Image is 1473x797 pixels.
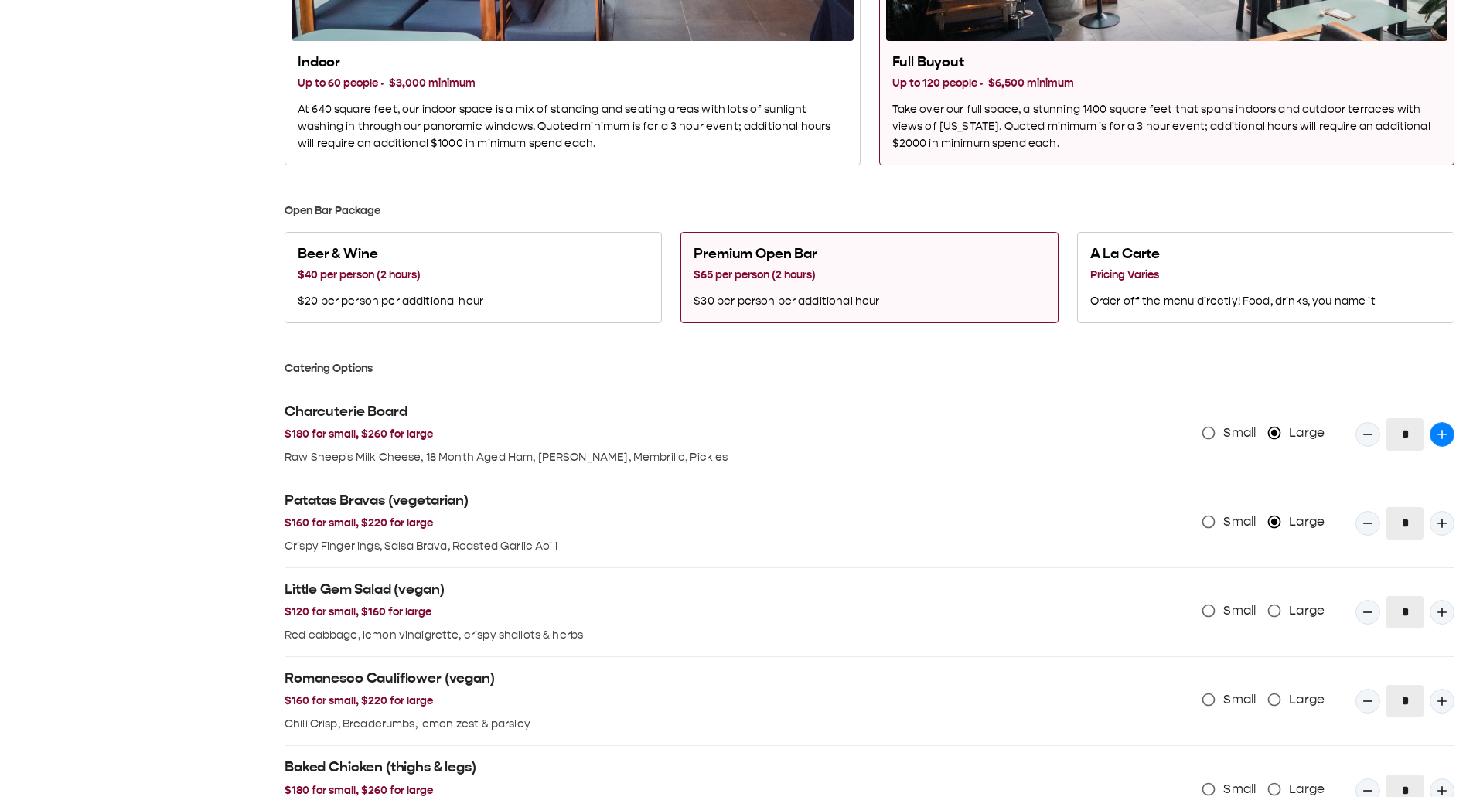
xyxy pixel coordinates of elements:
h3: $160 for small, $220 for large [285,693,1060,710]
span: Small [1223,601,1256,620]
p: Chili Crisp, Breadcrumbs, lemon zest & parsley [285,716,1060,733]
h2: Indoor [298,53,847,72]
p: $20 per person per additional hour [298,293,483,310]
p: Raw Sheep's Milk Cheese, 18 Month Aged Ham, [PERSON_NAME], Membrillo, Pickles [285,449,1060,466]
span: Large [1289,424,1325,442]
h3: $65 per person (2 hours) [694,267,879,284]
h2: A La Carte [1090,245,1376,264]
div: Quantity Input [1355,507,1454,540]
span: Small [1223,690,1256,709]
h3: $160 for small, $220 for large [285,515,1060,532]
button: Beer & Wine [285,232,662,323]
span: Large [1289,690,1325,709]
h2: Beer & Wine [298,245,483,264]
h3: Pricing Varies [1090,267,1376,284]
p: Red cabbage, lemon vinaigrette, crispy shallots & herbs [285,627,1060,644]
div: Quantity Input [1355,685,1454,717]
h2: Baked Chicken (thighs & legs) [285,758,1060,777]
button: A La Carte [1077,232,1454,323]
button: Premium Open Bar [680,232,1058,323]
p: $30 per person per additional hour [694,293,879,310]
h3: $120 for small, $160 for large [285,604,1060,621]
h3: $40 per person (2 hours) [298,267,483,284]
div: Quantity Input [1355,418,1454,451]
p: Crispy Fingerlings, Salsa Brava, Roasted Garlic Aoili [285,538,1060,555]
span: Large [1289,601,1325,620]
h3: Up to 60 people · $3,000 minimum [298,75,847,92]
h2: Premium Open Bar [694,245,879,264]
h3: Catering Options [285,360,1454,377]
h2: Patatas Bravas (vegetarian) [285,492,1060,510]
h2: Little Gem Salad (vegan) [285,581,1060,599]
h2: Charcuterie Board [285,403,1060,421]
h3: $180 for small, $260 for large [285,426,1060,443]
h3: Up to 120 people · $6,500 minimum [892,75,1442,92]
div: Quantity Input [1355,596,1454,628]
h3: Open Bar Package [285,203,1454,220]
h2: Romanesco Cauliflower (vegan) [285,669,1060,688]
span: Large [1289,513,1325,531]
p: Order off the menu directly! Food, drinks, you name it [1090,293,1376,310]
p: At 640 square feet, our indoor space is a mix of standing and seating areas with lots of sunlight... [298,101,847,152]
h2: Full Buyout [892,53,1442,72]
p: Take over our full space, a stunning 1400 square feet that spans indoors and outdoor terraces wit... [892,101,1442,152]
span: Small [1223,424,1256,442]
span: Small [1223,513,1256,531]
div: Select one [285,232,1454,323]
